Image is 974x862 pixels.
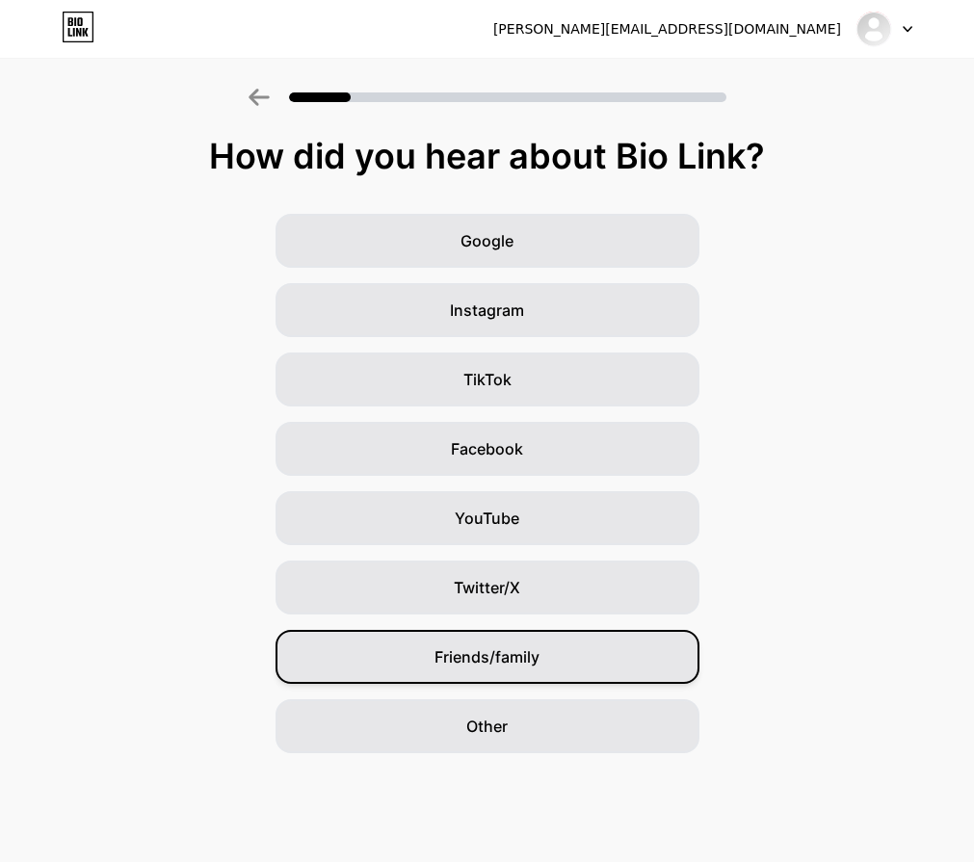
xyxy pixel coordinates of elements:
[451,437,523,460] span: Facebook
[463,368,512,391] span: TikTok
[454,576,520,599] span: Twitter/X
[10,137,964,175] div: How did you hear about Bio Link?
[434,645,540,668] span: Friends/family
[455,507,519,530] span: YouTube
[450,299,524,322] span: Instagram
[461,229,513,252] span: Google
[466,715,508,738] span: Other
[856,11,892,47] img: may14_
[493,19,841,39] div: [PERSON_NAME][EMAIL_ADDRESS][DOMAIN_NAME]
